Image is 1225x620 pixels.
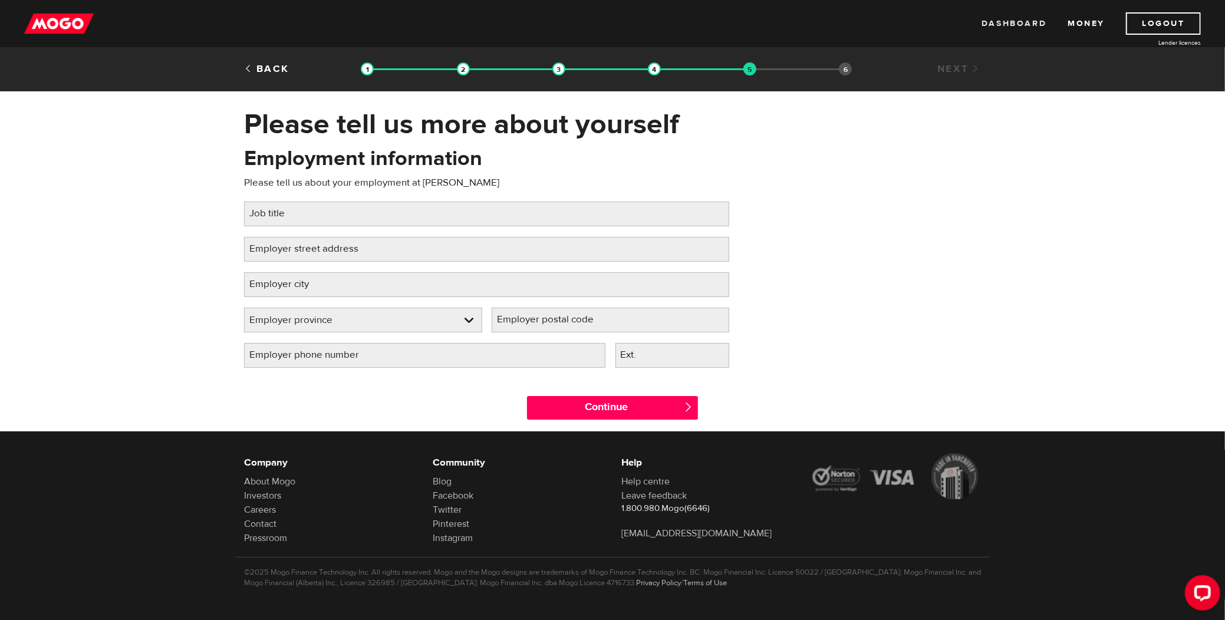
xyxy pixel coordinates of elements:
[433,518,469,530] a: Pinterest
[982,12,1046,35] a: Dashboard
[527,396,698,420] input: Continue
[244,109,981,140] h1: Please tell us more about yourself
[1112,38,1201,47] a: Lender licences
[244,567,981,588] p: ©2025 Mogo Finance Technology Inc. All rights reserved. Mogo and the Mogo designs are trademarks ...
[743,62,756,75] img: transparent-188c492fd9eaac0f573672f40bb141c2.gif
[1068,12,1105,35] a: Money
[621,503,792,515] p: 1.800.980.Mogo(6646)
[433,490,473,502] a: Facebook
[24,12,94,35] img: mogo_logo-11ee424be714fa7cbb0f0f49df9e16ec.png
[244,476,295,487] a: About Mogo
[244,202,309,226] label: Job title
[810,453,981,499] img: legal-icons-92a2ffecb4d32d839781d1b4e4802d7b.png
[621,527,772,539] a: [EMAIL_ADDRESS][DOMAIN_NAME]
[621,476,670,487] a: Help centre
[937,62,981,75] a: Next
[492,308,618,332] label: Employer postal code
[244,504,276,516] a: Careers
[244,237,383,261] label: Employer street address
[552,62,565,75] img: transparent-188c492fd9eaac0f573672f40bb141c2.gif
[244,490,281,502] a: Investors
[683,578,727,588] a: Terms of Use
[621,456,792,470] h6: Help
[683,402,693,412] span: 
[433,504,462,516] a: Twitter
[433,476,452,487] a: Blog
[244,456,415,470] h6: Company
[636,578,681,588] a: Privacy Policy
[361,62,374,75] img: transparent-188c492fd9eaac0f573672f40bb141c2.gif
[457,62,470,75] img: transparent-188c492fd9eaac0f573672f40bb141c2.gif
[244,272,333,296] label: Employer city
[244,62,289,75] a: Back
[621,490,687,502] a: Leave feedback
[244,518,276,530] a: Contact
[244,176,729,190] p: Please tell us about your employment at [PERSON_NAME]
[244,343,383,367] label: Employer phone number
[648,62,661,75] img: transparent-188c492fd9eaac0f573672f40bb141c2.gif
[1126,12,1201,35] a: Logout
[433,532,473,544] a: Instagram
[244,146,482,171] h2: Employment information
[433,456,604,470] h6: Community
[615,343,661,367] label: Ext.
[1175,570,1225,620] iframe: LiveChat chat widget
[244,532,287,544] a: Pressroom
